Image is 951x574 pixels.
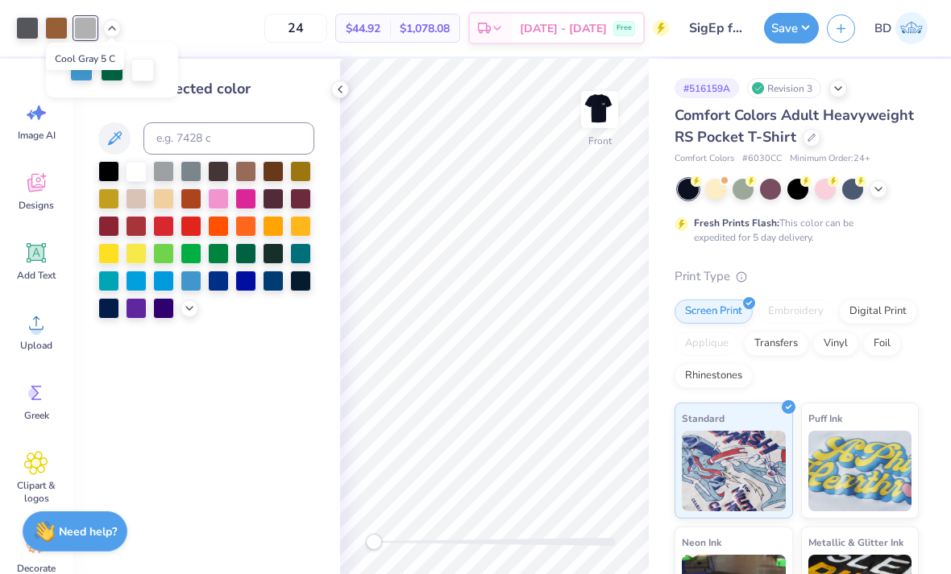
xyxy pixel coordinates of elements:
[747,78,821,98] div: Revision 3
[264,14,327,43] input: – –
[675,152,734,166] span: Comfort Colors
[744,332,808,356] div: Transfers
[20,339,52,352] span: Upload
[98,78,314,100] div: Change selected color
[764,13,819,43] button: Save
[400,20,450,37] span: $1,078.08
[59,524,117,539] strong: Need help?
[24,409,49,422] span: Greek
[346,20,380,37] span: $44.92
[682,534,721,551] span: Neon Ink
[10,479,63,505] span: Clipart & logos
[675,105,914,147] span: Comfort Colors Adult Heavyweight RS Pocket T-Shirt
[813,332,858,356] div: Vinyl
[143,122,314,155] input: e.g. 7428 c
[520,20,607,37] span: [DATE] - [DATE]
[863,332,901,356] div: Foil
[808,534,903,551] span: Metallic & Glitter Ink
[675,299,753,324] div: Screen Print
[675,267,919,286] div: Print Type
[839,299,917,324] div: Digital Print
[583,93,616,126] img: Front
[675,332,739,356] div: Applique
[675,78,739,98] div: # 516159A
[895,12,928,44] img: Bella Dimaculangan
[675,364,753,388] div: Rhinestones
[790,152,870,166] span: Minimum Order: 24 +
[694,217,779,229] strong: Fresh Prints Flash:
[694,216,892,245] div: This color can be expedited for 5 day delivery.
[808,410,842,427] span: Puff Ink
[867,12,935,44] a: BD
[588,134,612,148] div: Front
[874,19,891,38] span: BD
[18,129,56,142] span: Image AI
[808,431,912,511] img: Puff Ink
[682,431,786,511] img: Standard
[742,152,782,166] span: # 6030CC
[758,299,834,324] div: Embroidery
[682,410,725,427] span: Standard
[677,12,756,44] input: Untitled Design
[366,534,382,550] div: Accessibility label
[617,23,632,34] span: Free
[19,199,54,212] span: Designs
[46,47,124,70] div: Cool Gray 5 C
[17,269,56,282] span: Add Text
